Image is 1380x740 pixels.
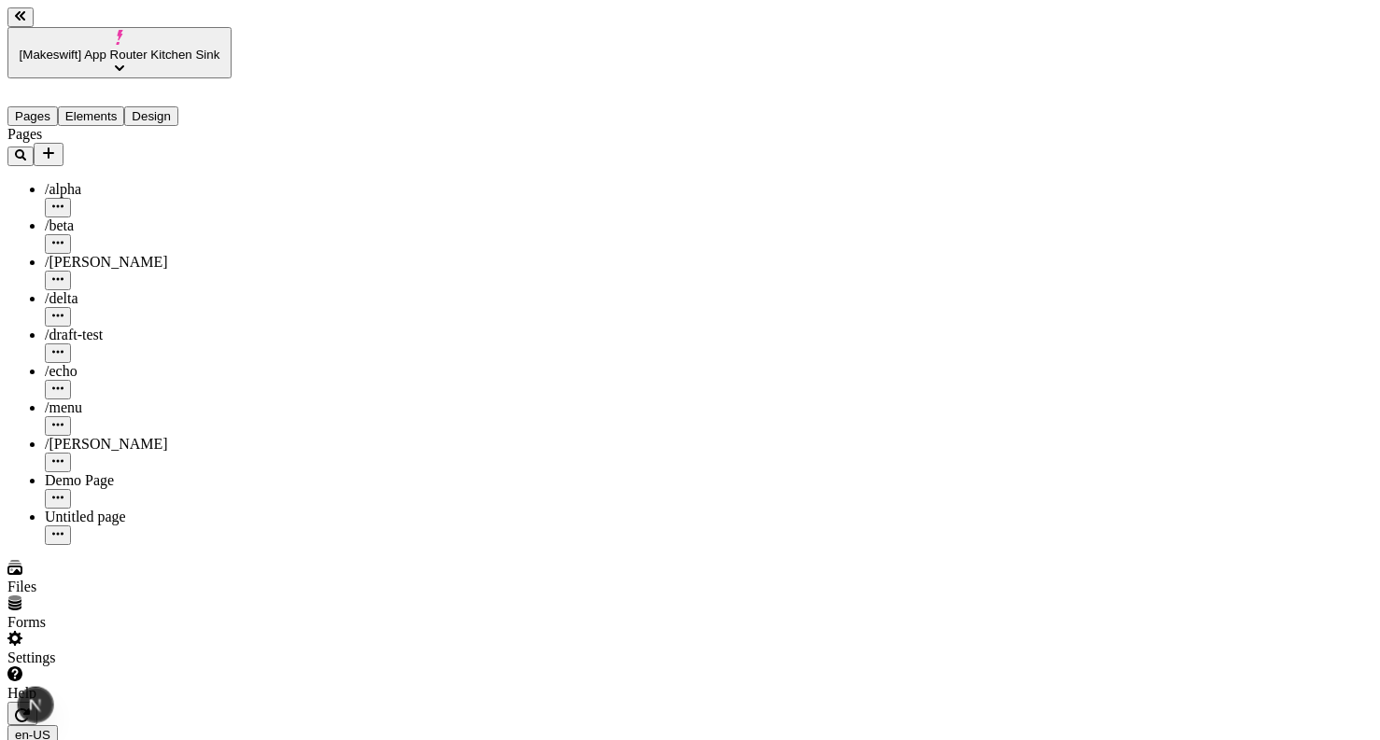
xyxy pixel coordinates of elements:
[7,685,232,702] div: Help
[45,399,232,416] div: /menu
[45,181,232,198] div: /alpha
[34,143,63,166] button: Add new
[7,126,232,143] div: Pages
[58,106,125,126] button: Elements
[45,436,232,453] div: /[PERSON_NAME]
[7,614,232,631] div: Forms
[45,472,232,489] div: Demo Page
[45,217,232,234] div: /beta
[45,509,232,525] div: Untitled page
[124,106,178,126] button: Design
[45,254,232,271] div: /[PERSON_NAME]
[45,290,232,307] div: /delta
[7,106,58,126] button: Pages
[45,363,232,380] div: /echo
[7,579,232,595] div: Files
[45,327,232,343] div: /draft-test
[20,48,220,62] span: [Makeswift] App Router Kitchen Sink
[7,649,232,666] div: Settings
[7,27,232,78] button: [Makeswift] App Router Kitchen Sink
